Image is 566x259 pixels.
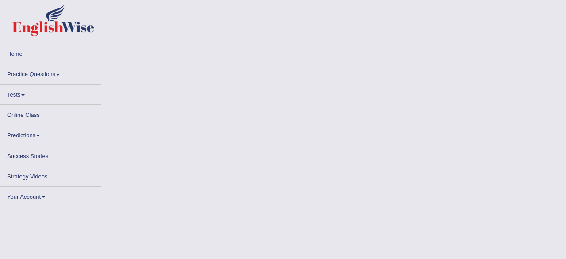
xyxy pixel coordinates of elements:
[0,105,101,122] a: Online Class
[0,85,101,102] a: Tests
[0,146,101,163] a: Success Stories
[0,44,101,61] a: Home
[0,125,101,143] a: Predictions
[0,187,101,204] a: Your Account
[0,64,101,81] a: Practice Questions
[0,166,101,184] a: Strategy Videos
